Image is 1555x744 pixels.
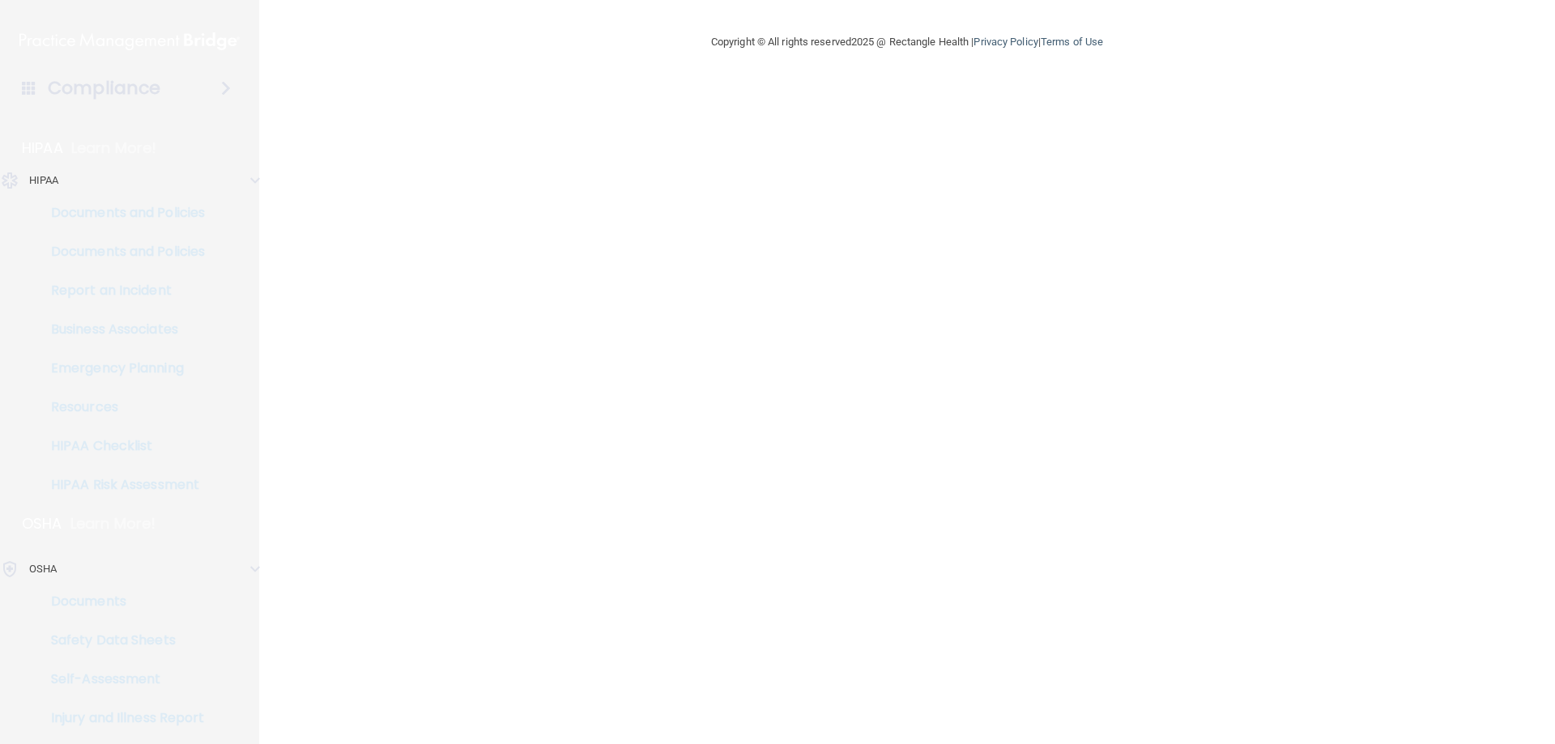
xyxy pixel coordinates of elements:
p: HIPAA [22,138,63,158]
p: Injury and Illness Report [11,710,232,726]
p: Report an Incident [11,283,232,299]
p: HIPAA Checklist [11,438,232,454]
p: Business Associates [11,321,232,338]
img: PMB logo [19,25,240,57]
div: Copyright © All rights reserved 2025 @ Rectangle Health | | [611,16,1203,68]
p: Resources [11,399,232,415]
p: HIPAA [29,171,59,190]
p: Learn More! [70,514,156,534]
a: Privacy Policy [973,36,1037,48]
p: Learn More! [71,138,157,158]
p: Documents and Policies [11,244,232,260]
p: OSHA [29,559,57,579]
p: OSHA [22,514,62,534]
p: HIPAA Risk Assessment [11,477,232,493]
a: Terms of Use [1041,36,1103,48]
p: Safety Data Sheets [11,632,232,648]
p: Self-Assessment [11,671,232,687]
p: Documents [11,593,232,610]
h4: Compliance [48,77,160,100]
p: Documents and Policies [11,205,232,221]
p: Emergency Planning [11,360,232,376]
